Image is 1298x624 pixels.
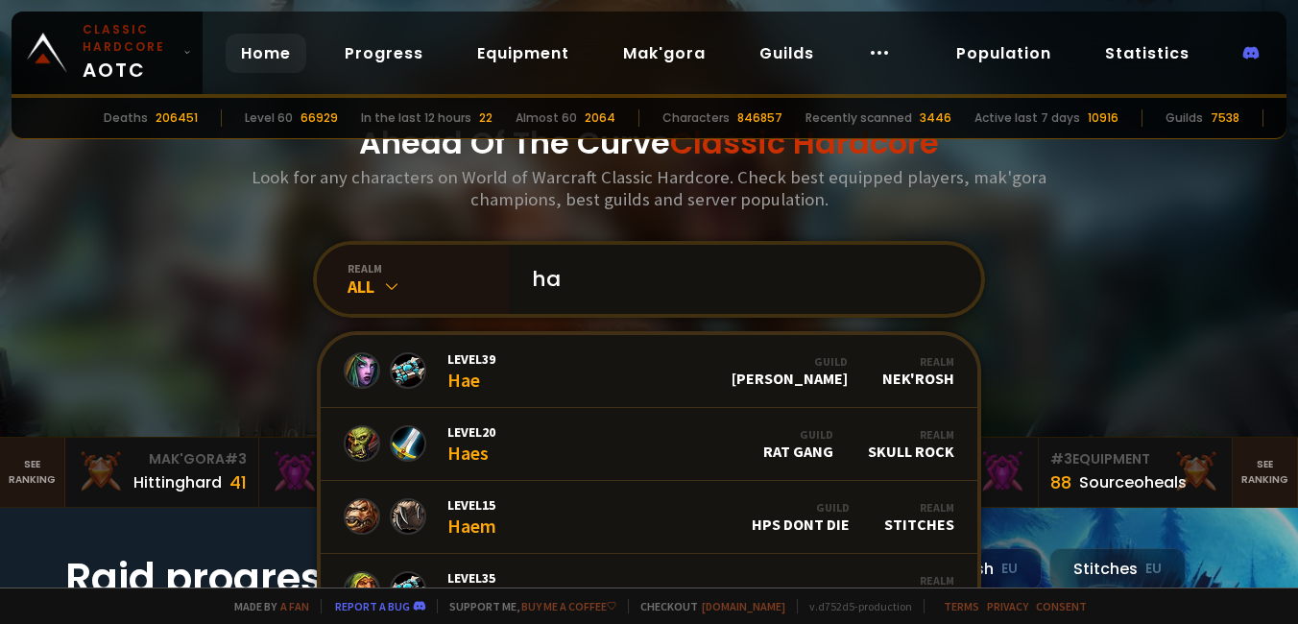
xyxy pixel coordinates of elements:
div: Hae [447,350,495,392]
div: Realm [868,427,954,442]
h1: Ahead Of The Curve [359,120,939,166]
div: Haezo [447,569,500,611]
span: Level 20 [447,423,495,441]
div: HPS dont die [752,500,850,534]
div: Mak'Gora [77,449,248,469]
a: Buy me a coffee [521,599,616,613]
span: Classic Hardcore [670,121,939,164]
a: Level15HaemGuildHPS dont dieRealmStitches [321,481,977,554]
a: Progress [329,34,439,73]
div: Characters [662,109,730,127]
span: Made by [223,599,309,613]
div: Active last 7 days [974,109,1080,127]
div: Haes [447,423,495,465]
a: Report a bug [335,599,410,613]
a: Privacy [987,599,1028,613]
div: Haem [447,496,496,538]
div: 7538 [1211,109,1239,127]
a: Guilds [744,34,829,73]
div: Realm [884,573,954,588]
div: Sourceoheals [1079,470,1187,494]
div: Equipment [1050,449,1221,469]
div: Deaths [104,109,148,127]
div: Skull Rock [868,427,954,461]
div: Realm [884,500,954,515]
a: Mak'Gora#2Rivench100 [259,438,454,507]
div: Stitches [1049,548,1186,589]
span: AOTC [83,21,176,84]
h3: Look for any characters on World of Warcraft Classic Hardcore. Check best equipped players, mak'g... [244,166,1054,210]
div: Rat Gang [763,427,833,461]
small: EU [1145,560,1162,579]
a: Mak'gora [608,34,721,73]
span: Checkout [628,599,785,613]
a: Seeranking [1233,438,1298,507]
a: Level20HaesGuildRat GangRealmSkull Rock [321,408,977,481]
span: # 3 [225,449,247,468]
input: Search a character... [520,245,958,314]
a: Terms [944,599,979,613]
span: Support me, [437,599,616,613]
a: Equipment [462,34,585,73]
div: Recently scanned [805,109,912,127]
a: Classic HardcoreAOTC [12,12,203,94]
div: 10916 [1088,109,1118,127]
a: Home [226,34,306,73]
span: Level 15 [447,496,496,514]
span: Level 35 [447,569,500,587]
div: [PERSON_NAME] [732,354,848,388]
div: Realm [882,354,954,369]
div: 88 [1050,469,1071,495]
span: Level 39 [447,350,495,368]
div: Level 60 [245,109,293,127]
div: In the last 12 hours [361,109,471,127]
a: #3Equipment88Sourceoheals [1039,438,1234,507]
span: v. d752d5 - production [797,599,912,613]
a: Consent [1036,599,1087,613]
a: Population [941,34,1067,73]
div: 3446 [920,109,951,127]
div: Stitches [884,573,954,607]
a: Level39HaeGuild[PERSON_NAME]RealmNek'Rosh [321,335,977,408]
div: 846857 [737,109,782,127]
div: Hittinghard [133,470,222,494]
div: Guild [752,500,850,515]
a: Statistics [1090,34,1205,73]
div: realm [348,261,509,276]
a: Mak'Gora#3Hittinghard41 [65,438,260,507]
div: Almost 60 [516,109,577,127]
div: Guild [763,427,833,442]
div: Stitches [884,500,954,534]
div: All [348,276,509,298]
div: 66929 [300,109,338,127]
div: 2064 [585,109,615,127]
div: 206451 [156,109,198,127]
div: 41 [229,469,247,495]
div: Guilds [1166,109,1203,127]
div: Mak'Gora [271,449,442,469]
small: EU [1001,560,1018,579]
div: Nek'Rosh [882,354,954,388]
h1: Raid progress [65,548,449,609]
span: # 3 [1050,449,1072,468]
div: 22 [479,109,493,127]
small: Classic Hardcore [83,21,176,56]
a: [DOMAIN_NAME] [702,599,785,613]
a: a fan [280,599,309,613]
div: Guild [732,354,848,369]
